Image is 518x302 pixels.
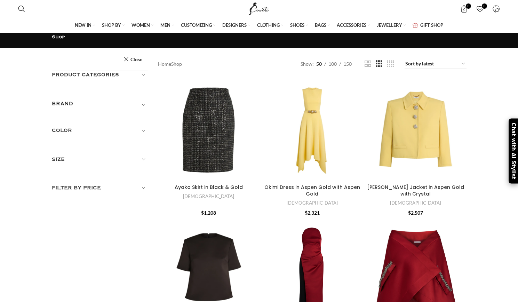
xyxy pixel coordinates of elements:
a: MEN [160,18,174,33]
a: CUSTOMIZING [181,18,215,33]
span: 50 [316,61,322,67]
a: DESIGNERS [222,18,250,33]
a: Grid view 2 [365,59,371,68]
span: BAGS [315,22,326,28]
span: ACCESSORIES [337,22,366,28]
span: GIFT SHOP [420,22,443,28]
span: 150 [343,61,352,67]
span: MEN [160,22,170,28]
span: DESIGNERS [222,22,247,28]
span: $ [201,210,204,216]
h5: Color [52,127,148,134]
h5: Product categories [52,71,148,79]
span: SHOP BY [102,22,121,28]
a: CLOTHING [257,18,283,33]
a: SHOES [290,18,308,33]
a: Grid view 4 [387,59,394,68]
span: Show [301,60,314,68]
span: Shop [171,60,182,68]
img: GiftBag [413,23,418,27]
bdi: 2,321 [305,210,320,216]
a: 0 [473,2,487,16]
a: 0 [457,2,471,16]
span: WOMEN [132,22,150,28]
a: Grid view 3 [376,59,382,68]
h5: BRAND [52,100,73,108]
a: [DEMOGRAPHIC_DATA] [183,193,234,199]
span: CLOTHING [257,22,280,28]
a: JEWELLERY [377,18,406,33]
h1: Shop [52,33,467,41]
a: Close [123,55,142,64]
a: [DEMOGRAPHIC_DATA] [287,200,338,206]
a: Site logo [247,5,271,11]
a: [PERSON_NAME] Jacket in Aspen Gold with Crystal [367,184,464,198]
bdi: 2,507 [408,210,423,216]
span: $ [408,210,411,216]
a: ACCESSORIES [337,18,370,33]
a: Home [158,60,171,68]
div: Main navigation [15,18,503,33]
a: SHOP BY [102,18,125,33]
span: CUSTOMIZING [181,22,212,28]
span: SHOES [290,22,304,28]
a: NEW IN [75,18,95,33]
span: JEWELLERY [377,22,402,28]
a: Ayaka Skirt in Black & Gold [175,184,243,191]
bdi: 1,208 [201,210,216,216]
select: Shop order [405,59,467,69]
span: 0 [466,3,471,9]
span: 100 [328,61,337,67]
a: Search [15,2,29,16]
a: [DEMOGRAPHIC_DATA] [390,200,441,206]
a: Okimi Dress in Aspen Gold with Aspen Gold [264,184,360,198]
h5: Size [52,156,148,163]
a: 50 [314,60,324,68]
a: GIFT SHOP [413,18,443,33]
a: WOMEN [132,18,153,33]
span: $ [305,210,308,216]
div: My Wishlist [473,2,487,16]
nav: Breadcrumb [158,60,182,68]
a: 150 [341,60,354,68]
a: BAGS [315,18,330,33]
span: 0 [482,3,487,9]
a: 100 [326,60,339,68]
div: Toggle filter [52,100,148,112]
h5: Filter by price [52,184,148,192]
span: NEW IN [75,22,91,28]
